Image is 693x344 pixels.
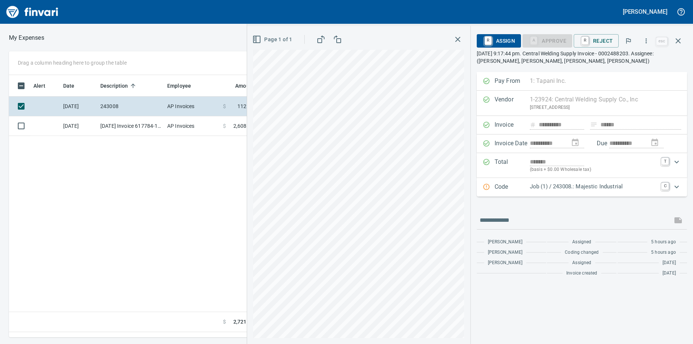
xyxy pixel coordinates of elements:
[485,36,492,45] a: R
[233,318,254,326] span: 2,721.30
[60,97,97,116] td: [DATE]
[656,37,667,45] a: esc
[9,33,44,42] nav: breadcrumb
[620,33,637,49] button: Flag
[623,8,667,16] h5: [PERSON_NAME]
[565,249,599,256] span: Coding changed
[566,270,598,277] span: Invoice created
[254,35,292,44] span: Page 1 of 1
[621,6,669,17] button: [PERSON_NAME]
[669,211,687,229] span: This records your message into the invoice and notifies anyone mentioned
[60,116,97,136] td: [DATE]
[663,259,676,267] span: [DATE]
[530,182,657,191] p: Job (1) / 243008.: Majestic Industrial
[63,81,84,90] span: Date
[580,35,613,47] span: Reject
[251,33,295,46] button: Page 1 of 1
[654,32,687,50] span: Close invoice
[574,34,619,48] button: RReject
[477,153,687,178] div: Expand
[226,81,254,90] span: Amount
[4,3,60,21] img: Finvari
[33,81,55,90] span: Alert
[477,34,521,48] button: RAssign
[651,249,676,256] span: 5 hours ago
[97,97,164,116] td: 243008
[522,37,572,43] div: Job Phase required
[582,36,589,45] a: R
[661,158,669,165] a: T
[223,103,226,110] span: $
[223,318,226,326] span: $
[661,182,669,190] a: C
[663,270,676,277] span: [DATE]
[495,158,530,173] p: Total
[495,182,530,192] p: Code
[100,81,138,90] span: Description
[572,259,591,267] span: Assigned
[488,238,522,246] span: [PERSON_NAME]
[477,50,687,65] p: [DATE] 9:17:44 pm. Central Welding Supply Invoice - 0002488203. Assignee: ([PERSON_NAME], [PERSON...
[233,122,254,130] span: 2,608.80
[33,81,45,90] span: Alert
[223,122,226,130] span: $
[488,259,522,267] span: [PERSON_NAME]
[488,249,522,256] span: [PERSON_NAME]
[9,33,44,42] p: My Expenses
[572,238,591,246] span: Assigned
[483,35,515,47] span: Assign
[167,81,191,90] span: Employee
[164,97,220,116] td: AP Invoices
[97,116,164,136] td: [DATE] Invoice 617784-1 from [PERSON_NAME] Public Utilities (1-10204)
[164,116,220,136] td: AP Invoices
[18,59,127,66] p: Drag a column heading here to group the table
[100,81,128,90] span: Description
[237,103,254,110] span: 112.50
[63,81,75,90] span: Date
[235,81,254,90] span: Amount
[477,178,687,197] div: Expand
[167,81,201,90] span: Employee
[530,166,657,173] p: (basis + $0.00 Wholesale tax)
[651,238,676,246] span: 5 hours ago
[638,33,654,49] button: More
